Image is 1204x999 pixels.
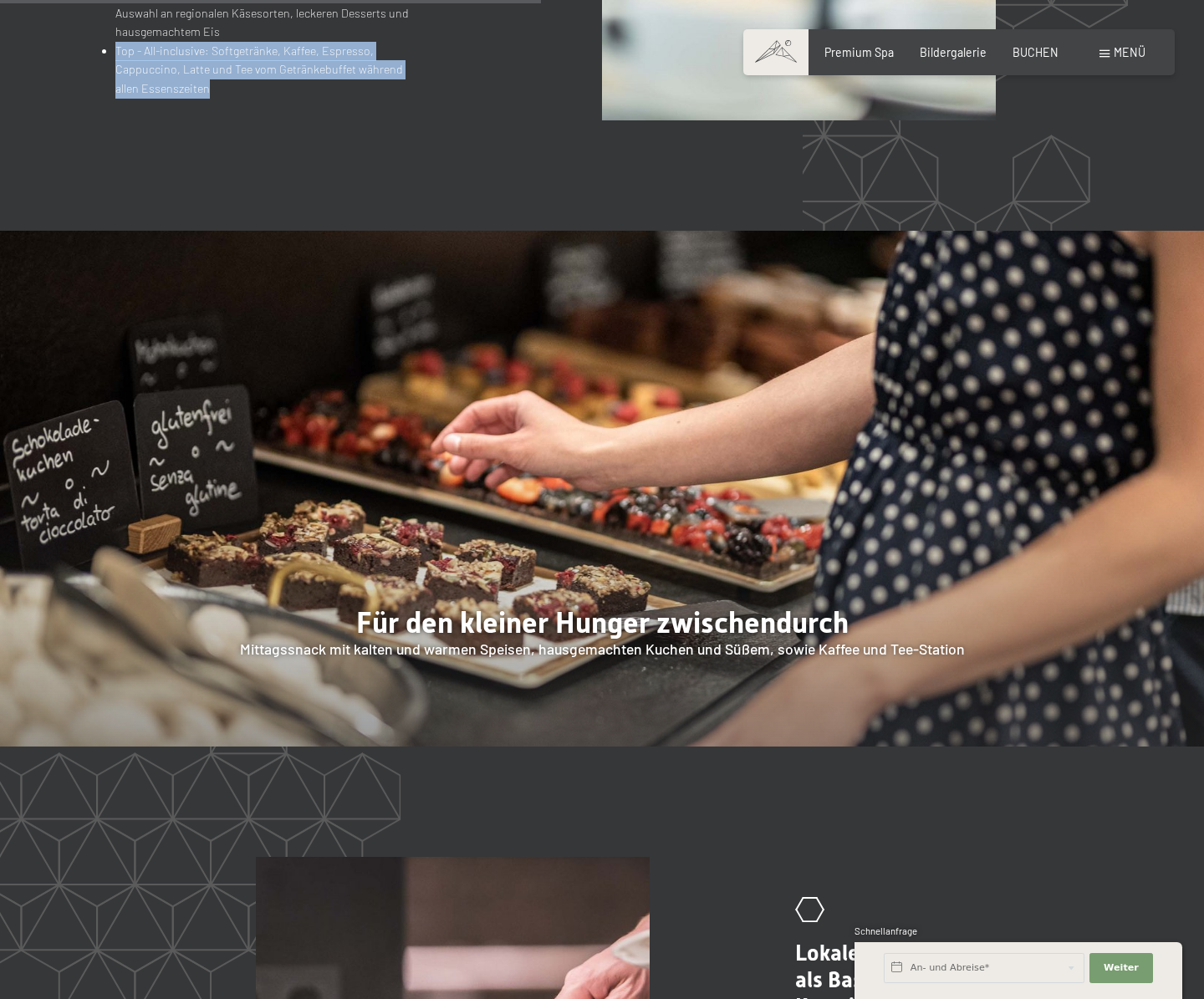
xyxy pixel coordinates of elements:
li: Top - All-inclusive: Softgetränke, Kaffee, Espresso, Cappuccino, Latte und Tee vom Getränkebuffet... [115,42,409,99]
a: Premium Spa [824,45,894,59]
span: Weiter [1104,961,1139,975]
a: Bildergalerie [920,45,987,59]
a: BUCHEN [1013,45,1059,59]
span: Menü [1114,45,1145,59]
button: Weiter [1089,953,1153,983]
span: Schnellanfrage [855,925,917,936]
